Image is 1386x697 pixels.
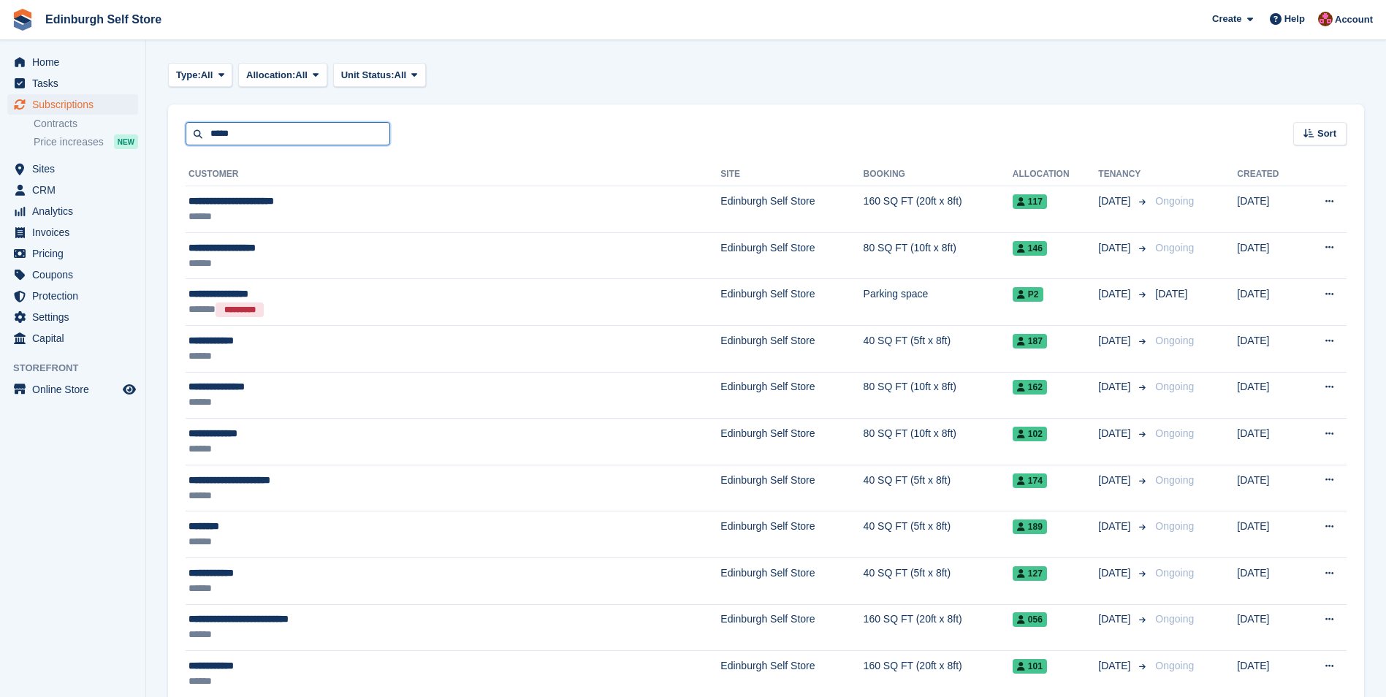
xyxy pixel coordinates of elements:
[720,186,863,233] td: Edinburgh Self Store
[864,372,1013,419] td: 80 SQ FT (10ft x 8ft)
[32,73,120,94] span: Tasks
[7,94,138,115] a: menu
[1237,557,1300,604] td: [DATE]
[864,419,1013,465] td: 80 SQ FT (10ft x 8ft)
[333,63,426,87] button: Unit Status: All
[720,372,863,419] td: Edinburgh Self Store
[720,604,863,651] td: Edinburgh Self Store
[720,557,863,604] td: Edinburgh Self Store
[864,325,1013,372] td: 40 SQ FT (5ft x 8ft)
[395,68,407,83] span: All
[864,279,1013,326] td: Parking space
[238,63,327,87] button: Allocation: All
[1155,474,1194,486] span: Ongoing
[1013,566,1047,581] span: 127
[1098,658,1133,674] span: [DATE]
[7,307,138,327] a: menu
[32,222,120,243] span: Invoices
[1237,372,1300,419] td: [DATE]
[1013,473,1047,488] span: 174
[1013,194,1047,209] span: 117
[32,286,120,306] span: Protection
[32,201,120,221] span: Analytics
[32,159,120,179] span: Sites
[295,68,308,83] span: All
[1098,473,1133,488] span: [DATE]
[32,243,120,264] span: Pricing
[32,264,120,285] span: Coupons
[1155,567,1194,579] span: Ongoing
[121,381,138,398] a: Preview store
[864,557,1013,604] td: 40 SQ FT (5ft x 8ft)
[7,52,138,72] a: menu
[1237,511,1300,558] td: [DATE]
[1013,519,1047,534] span: 189
[1212,12,1241,26] span: Create
[1155,335,1194,346] span: Ongoing
[1013,287,1043,302] span: P2
[1237,465,1300,511] td: [DATE]
[32,307,120,327] span: Settings
[7,73,138,94] a: menu
[34,135,104,149] span: Price increases
[34,117,138,131] a: Contracts
[1237,186,1300,233] td: [DATE]
[1155,288,1187,300] span: [DATE]
[1237,419,1300,465] td: [DATE]
[1013,334,1047,348] span: 187
[1098,333,1133,348] span: [DATE]
[7,286,138,306] a: menu
[7,243,138,264] a: menu
[1317,126,1336,141] span: Sort
[1237,232,1300,279] td: [DATE]
[246,68,295,83] span: Allocation:
[1098,379,1133,395] span: [DATE]
[1237,163,1300,186] th: Created
[1155,195,1194,207] span: Ongoing
[864,186,1013,233] td: 160 SQ FT (20ft x 8ft)
[1237,325,1300,372] td: [DATE]
[1155,242,1194,254] span: Ongoing
[12,9,34,31] img: stora-icon-8386f47178a22dfd0bd8f6a31ec36ba5ce8667c1dd55bd0f319d3a0aa187defe.svg
[7,264,138,285] a: menu
[186,163,720,186] th: Customer
[1098,519,1133,534] span: [DATE]
[720,232,863,279] td: Edinburgh Self Store
[7,328,138,348] a: menu
[7,201,138,221] a: menu
[7,180,138,200] a: menu
[720,511,863,558] td: Edinburgh Self Store
[7,159,138,179] a: menu
[1013,427,1047,441] span: 102
[720,279,863,326] td: Edinburgh Self Store
[114,134,138,149] div: NEW
[201,68,213,83] span: All
[1013,241,1047,256] span: 146
[32,94,120,115] span: Subscriptions
[32,379,120,400] span: Online Store
[1318,12,1333,26] img: Lucy Michalec
[720,465,863,511] td: Edinburgh Self Store
[720,419,863,465] td: Edinburgh Self Store
[1098,286,1133,302] span: [DATE]
[1098,565,1133,581] span: [DATE]
[341,68,395,83] span: Unit Status:
[1155,520,1194,532] span: Ongoing
[1098,194,1133,209] span: [DATE]
[1098,163,1149,186] th: Tenancy
[864,604,1013,651] td: 160 SQ FT (20ft x 8ft)
[32,180,120,200] span: CRM
[7,379,138,400] a: menu
[720,163,863,186] th: Site
[1013,612,1047,627] span: 056
[13,361,145,376] span: Storefront
[1098,426,1133,441] span: [DATE]
[34,134,138,150] a: Price increases NEW
[1013,380,1047,395] span: 162
[1237,604,1300,651] td: [DATE]
[1013,163,1099,186] th: Allocation
[1155,613,1194,625] span: Ongoing
[176,68,201,83] span: Type:
[1155,427,1194,439] span: Ongoing
[32,52,120,72] span: Home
